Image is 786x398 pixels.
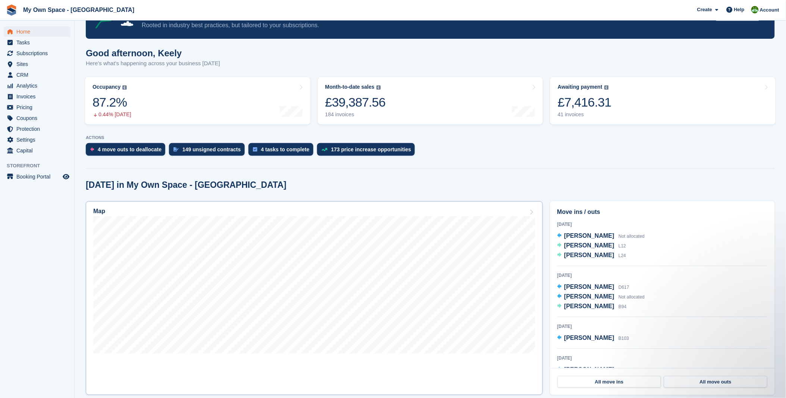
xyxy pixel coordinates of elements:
[325,95,386,110] div: £39,387.56
[564,293,614,300] span: [PERSON_NAME]
[619,253,626,258] span: L24
[93,111,131,118] div: 0.44% [DATE]
[619,367,629,373] span: D625
[86,201,543,395] a: Map
[557,355,768,361] div: [DATE]
[760,6,779,14] span: Account
[564,284,614,290] span: [PERSON_NAME]
[564,303,614,309] span: [PERSON_NAME]
[564,242,614,249] span: [PERSON_NAME]
[16,113,61,123] span: Coupons
[564,252,614,258] span: [PERSON_NAME]
[182,146,241,152] div: 149 unsigned contracts
[7,162,74,170] span: Storefront
[4,124,71,134] a: menu
[93,95,131,110] div: 87.2%
[558,95,611,110] div: £7,416.31
[16,102,61,113] span: Pricing
[86,180,286,190] h2: [DATE] in My Own Space - [GEOGRAPHIC_DATA]
[6,4,17,16] img: stora-icon-8386f47178a22dfd0bd8f6a31ec36ba5ce8667c1dd55bd0f319d3a0aa187defe.svg
[86,143,169,159] a: 4 move outs to deallocate
[4,26,71,37] a: menu
[4,80,71,91] a: menu
[317,143,419,159] a: 173 price increase opportunities
[318,77,543,124] a: Month-to-date sales £39,387.56 184 invoices
[4,113,71,123] a: menu
[751,6,759,13] img: Keely
[619,285,629,290] span: D617
[261,146,310,152] div: 4 tasks to complete
[558,84,602,90] div: Awaiting payment
[16,80,61,91] span: Analytics
[557,323,768,330] div: [DATE]
[86,135,775,140] p: ACTIONS
[557,292,645,302] a: [PERSON_NAME] Not allocated
[557,334,629,343] a: [PERSON_NAME] B103
[4,145,71,156] a: menu
[16,91,61,102] span: Invoices
[93,208,105,215] h2: Map
[619,304,626,309] span: B94
[16,145,61,156] span: Capital
[4,135,71,145] a: menu
[4,70,71,80] a: menu
[4,59,71,69] a: menu
[331,146,411,152] div: 173 price increase opportunities
[322,148,328,151] img: price_increase_opportunities-93ffe204e8149a01c8c9dc8f82e8f89637d9d84a8eef4429ea346261dce0b2c0.svg
[16,70,61,80] span: CRM
[376,85,381,90] img: icon-info-grey-7440780725fd019a000dd9b08b2336e03edf1995a4989e88bcd33f0948082b44.svg
[604,85,609,90] img: icon-info-grey-7440780725fd019a000dd9b08b2336e03edf1995a4989e88bcd33f0948082b44.svg
[86,59,220,68] p: Here's what's happening across your business [DATE]
[173,147,179,152] img: contract_signature_icon-13c848040528278c33f63329250d36e43548de30e8caae1d1a13099fd9432cc5.svg
[248,143,317,159] a: 4 tasks to complete
[62,172,71,181] a: Preview store
[550,77,776,124] a: Awaiting payment £7,416.31 41 invoices
[253,147,257,152] img: task-75834270c22a3079a89374b754ae025e5fb1db73e45f91037f5363f120a921f8.svg
[619,243,626,249] span: L12
[142,21,710,29] p: Rooted in industry best practices, but tailored to your subscriptions.
[4,37,71,48] a: menu
[85,77,310,124] a: Occupancy 87.2% 0.44% [DATE]
[558,111,611,118] div: 41 invoices
[619,336,629,341] span: B103
[557,251,626,260] a: [PERSON_NAME] L24
[564,335,614,341] span: [PERSON_NAME]
[557,221,768,228] div: [DATE]
[86,48,220,58] h1: Good afternoon, Keely
[4,91,71,102] a: menu
[619,234,645,239] span: Not allocated
[325,111,386,118] div: 184 invoices
[90,147,94,152] img: move_outs_to_deallocate_icon-f764333ba52eb49d3ac5e1228854f67142a1ed5810a6f6cc68b1a99e826820c5.svg
[4,171,71,182] a: menu
[557,208,768,217] h2: Move ins / outs
[734,6,745,13] span: Help
[697,6,712,13] span: Create
[557,231,645,241] a: [PERSON_NAME] Not allocated
[564,366,614,373] span: [PERSON_NAME]
[557,272,768,279] div: [DATE]
[20,4,137,16] a: My Own Space - [GEOGRAPHIC_DATA]
[557,302,627,312] a: [PERSON_NAME] B94
[557,365,629,375] a: [PERSON_NAME] D625
[16,37,61,48] span: Tasks
[16,135,61,145] span: Settings
[16,59,61,69] span: Sites
[16,171,61,182] span: Booking Portal
[325,84,375,90] div: Month-to-date sales
[16,124,61,134] span: Protection
[564,233,614,239] span: [PERSON_NAME]
[122,85,127,90] img: icon-info-grey-7440780725fd019a000dd9b08b2336e03edf1995a4989e88bcd33f0948082b44.svg
[93,84,120,90] div: Occupancy
[169,143,248,159] a: 149 unsigned contracts
[619,294,645,300] span: Not allocated
[558,376,661,388] a: All move ins
[557,241,626,251] a: [PERSON_NAME] L12
[4,102,71,113] a: menu
[98,146,162,152] div: 4 move outs to deallocate
[16,26,61,37] span: Home
[4,48,71,59] a: menu
[557,282,629,292] a: [PERSON_NAME] D617
[664,376,767,388] a: All move outs
[16,48,61,59] span: Subscriptions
